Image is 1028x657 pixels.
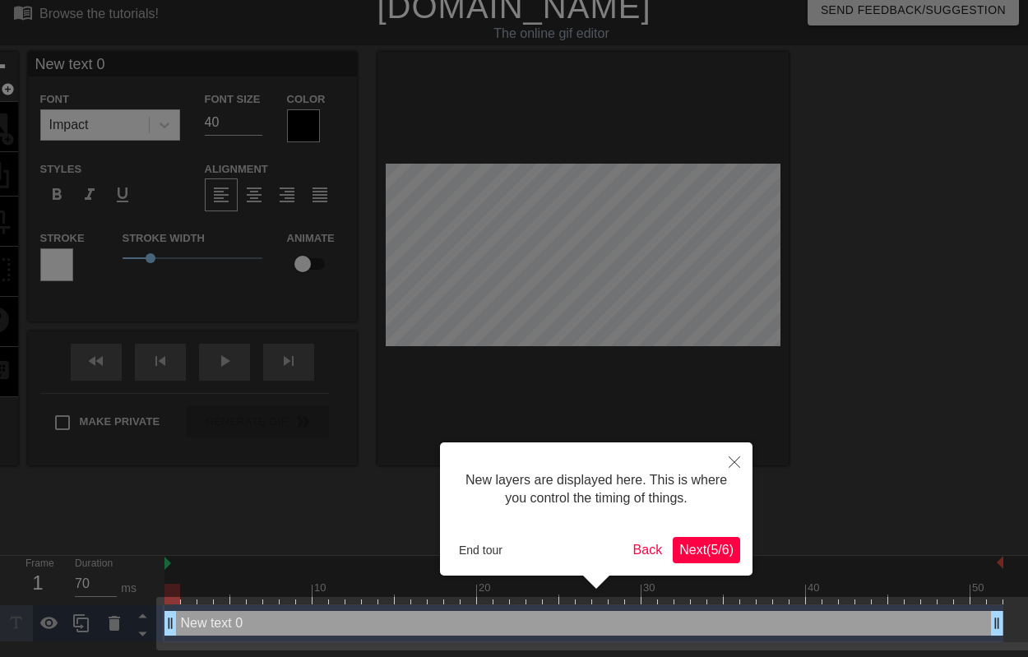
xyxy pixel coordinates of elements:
[452,455,740,525] div: New layers are displayed here. This is where you control the timing of things.
[627,537,669,563] button: Back
[716,442,752,480] button: Close
[452,538,509,562] button: End tour
[679,543,734,557] span: Next ( 5 / 6 )
[673,537,740,563] button: Next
